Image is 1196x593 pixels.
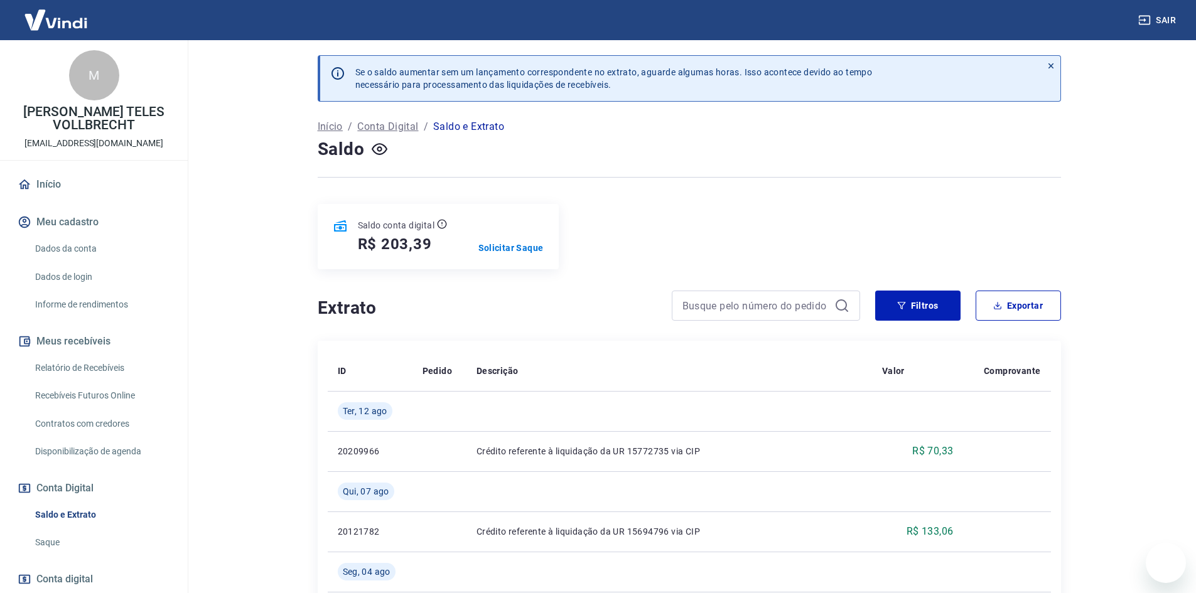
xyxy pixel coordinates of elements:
[358,219,435,232] p: Saldo conta digital
[477,525,862,538] p: Crédito referente à liquidação da UR 15694796 via CIP
[24,137,163,150] p: [EMAIL_ADDRESS][DOMAIN_NAME]
[343,485,389,498] span: Qui, 07 ago
[30,236,173,262] a: Dados da conta
[30,411,173,437] a: Contratos com credores
[477,365,519,377] p: Descrição
[875,291,961,321] button: Filtros
[478,242,544,254] a: Solicitar Saque
[682,296,829,315] input: Busque pelo número do pedido
[338,365,347,377] p: ID
[358,234,432,254] h5: R$ 203,39
[30,502,173,528] a: Saldo e Extrato
[318,137,365,162] h4: Saldo
[433,119,504,134] p: Saldo e Extrato
[30,264,173,290] a: Dados de login
[15,1,97,39] img: Vindi
[15,171,173,198] a: Início
[15,565,173,593] a: Conta digital
[355,66,873,91] p: Se o saldo aumentar sem um lançamento correspondente no extrato, aguarde algumas horas. Isso acon...
[348,119,352,134] p: /
[984,365,1040,377] p: Comprovante
[30,383,173,409] a: Recebíveis Futuros Online
[1136,9,1181,32] button: Sair
[343,565,391,578] span: Seg, 04 ago
[882,365,905,377] p: Valor
[343,405,387,417] span: Ter, 12 ago
[30,292,173,318] a: Informe de rendimentos
[1146,543,1186,583] iframe: Botão para abrir a janela de mensagens
[477,445,862,457] p: Crédito referente à liquidação da UR 15772735 via CIP
[30,355,173,381] a: Relatório de Recebíveis
[912,444,953,459] p: R$ 70,33
[424,119,428,134] p: /
[318,119,343,134] a: Início
[69,50,119,100] div: M
[30,530,173,555] a: Saque
[318,296,657,321] h4: Extrato
[357,119,418,134] a: Conta Digital
[423,365,452,377] p: Pedido
[15,328,173,355] button: Meus recebíveis
[10,105,178,132] p: [PERSON_NAME] TELES VOLLBRECHT
[338,445,402,457] p: 20209966
[976,291,1061,321] button: Exportar
[907,524,954,539] p: R$ 133,06
[15,474,173,502] button: Conta Digital
[338,525,402,538] p: 20121782
[36,570,93,588] span: Conta digital
[30,439,173,464] a: Disponibilização de agenda
[15,208,173,236] button: Meu cadastro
